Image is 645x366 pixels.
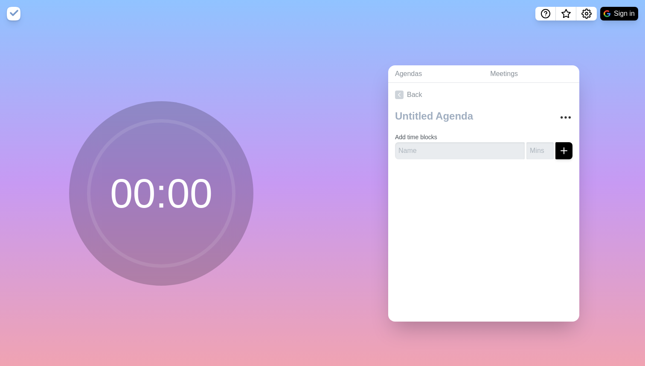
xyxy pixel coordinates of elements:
[604,10,610,17] img: google logo
[395,142,525,159] input: Name
[388,65,483,83] a: Agendas
[388,83,579,107] a: Back
[526,142,554,159] input: Mins
[535,7,556,20] button: Help
[576,7,597,20] button: Settings
[556,7,576,20] button: What’s new
[483,65,579,83] a: Meetings
[7,7,20,20] img: timeblocks logo
[600,7,638,20] button: Sign in
[395,134,437,141] label: Add time blocks
[557,109,574,126] button: More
